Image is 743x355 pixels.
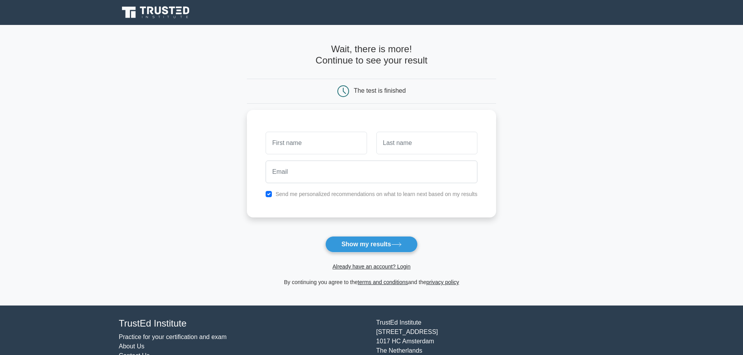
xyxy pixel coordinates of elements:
label: Send me personalized recommendations on what to learn next based on my results [275,191,477,197]
a: About Us [119,343,145,350]
a: Already have an account? Login [332,263,410,270]
input: Email [266,161,477,183]
div: The test is finished [354,87,406,94]
input: First name [266,132,367,154]
div: By continuing you agree to the and the [242,277,501,287]
input: Last name [376,132,477,154]
a: Practice for your certification and exam [119,334,227,340]
button: Show my results [325,236,417,253]
h4: TrustEd Institute [119,318,367,329]
a: terms and conditions [358,279,408,285]
h4: Wait, there is more! Continue to see your result [247,44,496,66]
a: privacy policy [426,279,459,285]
